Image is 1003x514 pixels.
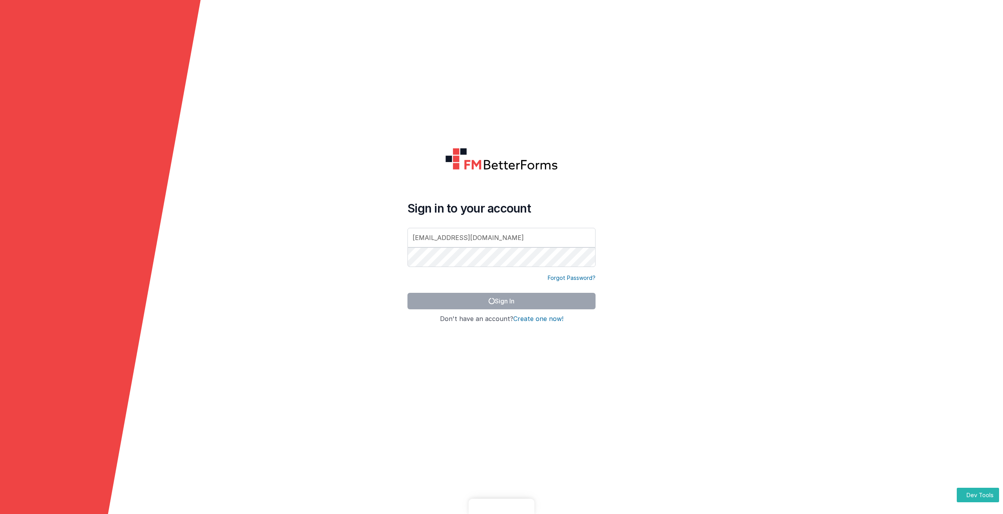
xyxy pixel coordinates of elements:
h4: Don't have an account? [407,316,596,323]
button: Create one now! [513,316,563,323]
button: Sign In [407,293,596,309]
h4: Sign in to your account [407,201,596,215]
button: Dev Tools [957,488,999,502]
a: Forgot Password? [548,274,596,282]
input: Email Address [407,228,596,247]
